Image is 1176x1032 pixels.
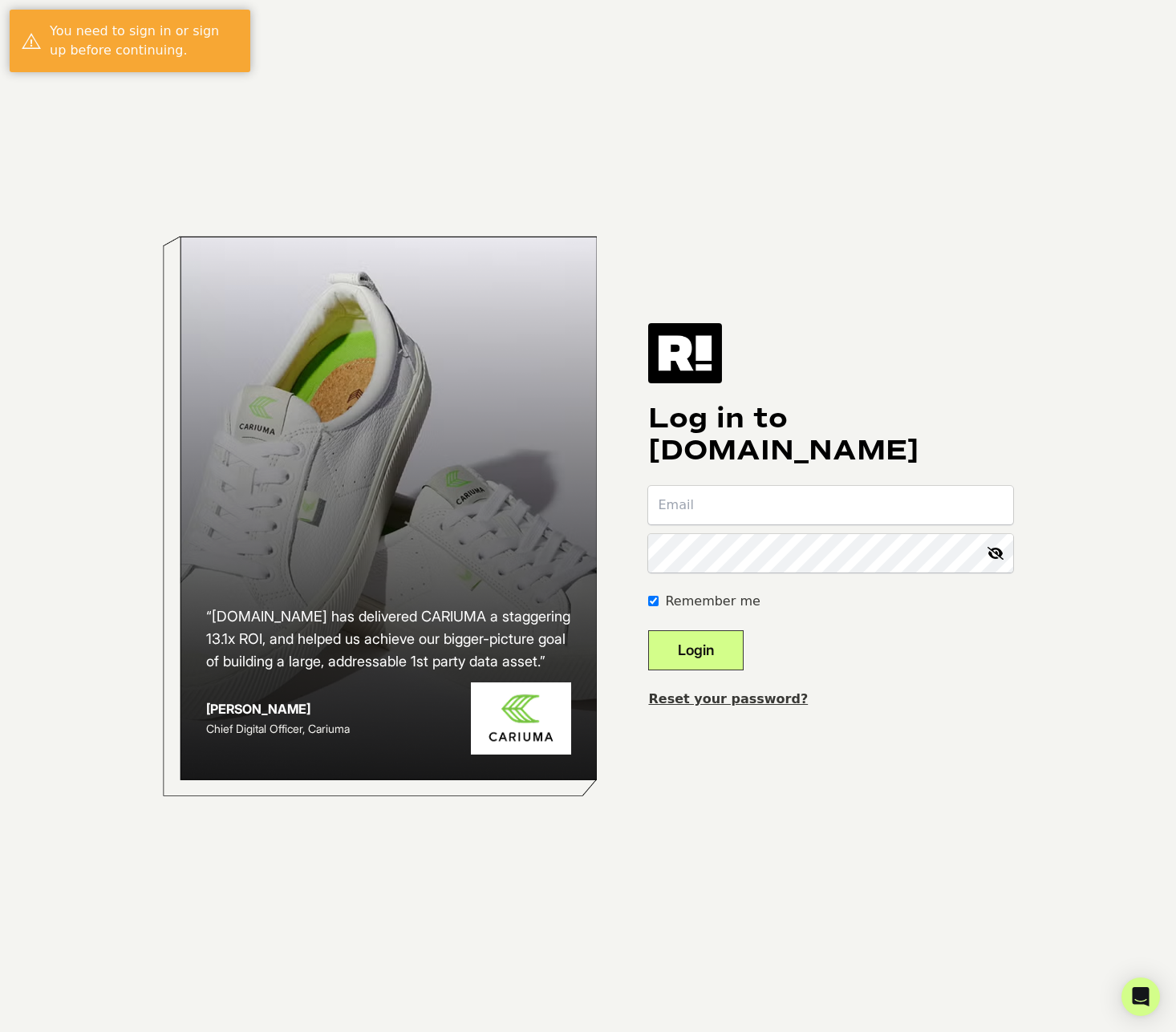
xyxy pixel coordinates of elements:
[648,691,808,706] a: Reset your password?
[648,486,1013,524] input: Email
[665,592,760,611] label: Remember me
[206,701,310,717] strong: [PERSON_NAME]
[1121,977,1160,1016] div: Open Intercom Messenger
[206,722,350,735] span: Chief Digital Officer, Cariuma
[648,323,722,382] img: Retention.com
[648,630,744,670] button: Login
[471,682,571,755] img: Cariuma
[648,403,1013,467] h1: Log in to [DOMAIN_NAME]
[50,22,238,60] div: You need to sign in or sign up before continuing.
[206,605,572,673] h2: “[DOMAIN_NAME] has delivered CARIUMA a staggering 13.1x ROI, and helped us achieve our bigger-pic...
